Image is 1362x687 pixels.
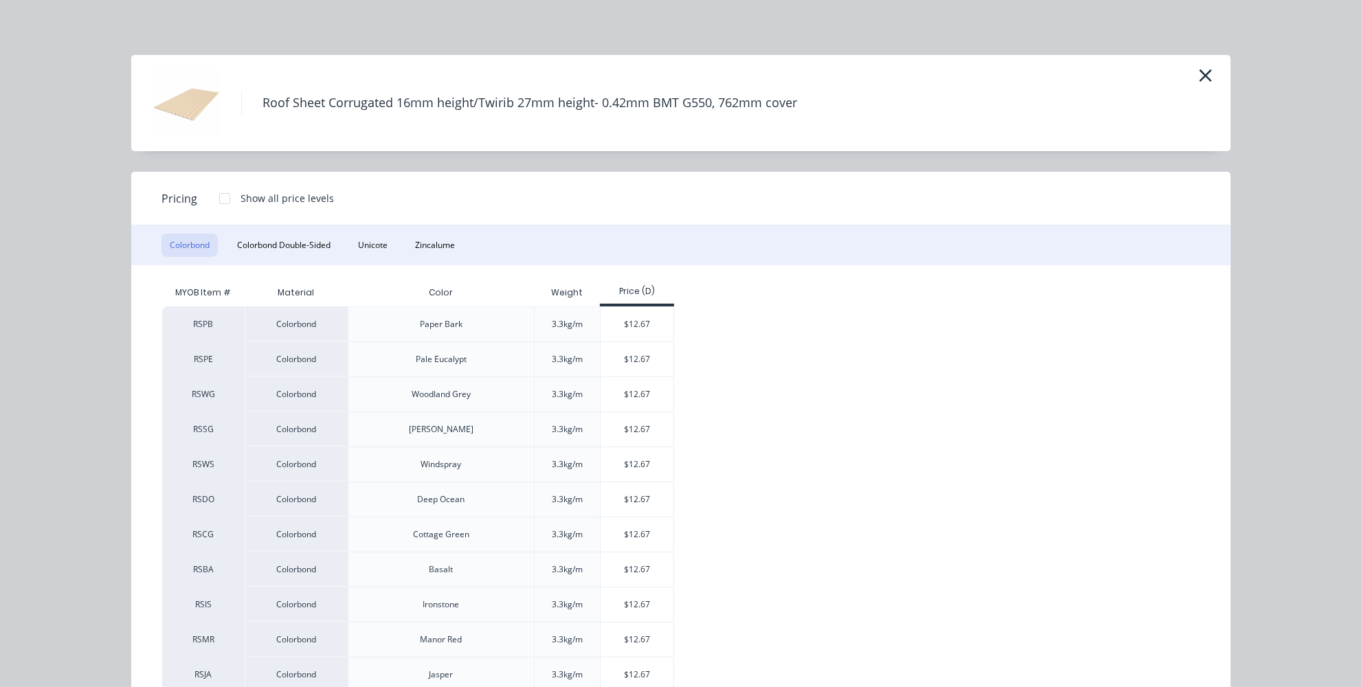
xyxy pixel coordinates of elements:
div: Deep Ocean [418,493,465,506]
div: Colorbond [245,306,348,341]
div: Weight [540,275,594,310]
div: Color [418,275,464,310]
div: $12.67 [601,517,674,552]
h4: Roof Sheet Corrugated 16mm height/Twirib 27mm height- 0.42mm BMT G550, 762mm cover [241,90,818,116]
div: Show all price levels [241,191,334,205]
div: Colorbond [245,376,348,412]
div: 3.3kg/m [552,633,583,646]
button: Colorbond [161,234,218,257]
div: $12.67 [601,342,674,376]
div: 3.3kg/m [552,423,583,436]
div: 3.3kg/m [552,668,583,681]
div: Manor Red [421,633,462,646]
div: RSCG [162,517,245,552]
div: Colorbond [245,587,348,622]
div: Colorbond [245,482,348,517]
div: Cottage Green [413,528,469,541]
div: $12.67 [601,377,674,412]
div: RSDO [162,482,245,517]
div: $12.67 [601,587,674,622]
div: RSBA [162,552,245,587]
div: Ironstone [423,598,460,611]
div: $12.67 [601,447,674,482]
div: RSMR [162,622,245,657]
div: 3.3kg/m [552,318,583,330]
button: Unicote [350,234,396,257]
div: 3.3kg/m [552,528,583,541]
div: Colorbond [245,552,348,587]
div: 3.3kg/m [552,493,583,506]
div: 3.3kg/m [552,458,583,471]
div: Colorbond [245,447,348,482]
div: $12.67 [601,412,674,447]
div: Colorbond [245,341,348,376]
div: Basalt [429,563,454,576]
div: RSWG [162,376,245,412]
span: Pricing [161,190,197,207]
div: Colorbond [245,517,348,552]
button: Zincalume [407,234,463,257]
div: Colorbond [245,622,348,657]
div: $12.67 [601,482,674,517]
div: $12.67 [601,622,674,657]
div: 3.3kg/m [552,388,583,401]
div: RSIS [162,587,245,622]
div: 3.3kg/m [552,563,583,576]
div: RSWS [162,447,245,482]
div: Jasper [429,668,454,681]
div: Windspray [421,458,462,471]
button: Colorbond Double-Sided [229,234,339,257]
div: $12.67 [601,307,674,341]
div: [PERSON_NAME] [409,423,473,436]
div: Woodland Grey [412,388,471,401]
img: Roof Sheet Corrugated 16mm height/Twirib 27mm height- 0.42mm BMT G550, 762mm cover [152,69,221,137]
div: RSSG [162,412,245,447]
div: $12.67 [601,552,674,587]
div: RSPE [162,341,245,376]
div: RSPB [162,306,245,341]
div: Colorbond [245,412,348,447]
div: 3.3kg/m [552,598,583,611]
div: Pale Eucalypt [416,353,467,365]
div: Material [245,279,348,306]
div: Paper Bark [420,318,462,330]
div: Price (D) [600,285,675,297]
div: MYOB Item # [162,279,245,306]
div: 3.3kg/m [552,353,583,365]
